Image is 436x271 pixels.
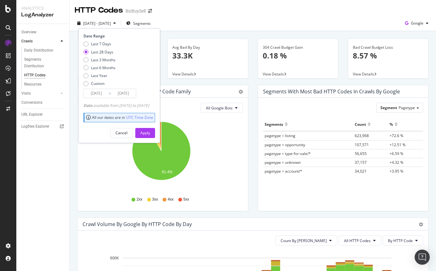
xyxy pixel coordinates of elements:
span: +12.51 % [390,142,406,147]
p: 8.57 % [353,50,423,61]
div: Last Year [91,73,107,78]
div: Apply [140,130,150,135]
span: Segment [380,105,397,110]
span: View Details [263,71,284,77]
span: 2xx [137,197,143,202]
div: % [390,119,393,129]
span: All Google Bots [206,105,233,111]
button: Count By [PERSON_NAME] [275,235,337,246]
text: 600K [110,256,119,260]
div: Last 3 Months [91,57,116,63]
span: Data [83,103,93,108]
div: gear [239,90,243,94]
div: Avg Bad By Day [172,45,243,50]
span: 107,571 [355,142,369,147]
span: Pagetype [399,105,415,110]
div: Visits [21,90,31,97]
a: Overview [21,29,65,36]
span: [DATE] - [DATE] [83,21,111,26]
div: Resources [24,81,41,88]
div: Crawls [21,38,33,45]
div: Segments Distribution [24,56,59,69]
a: Crawls [21,38,59,45]
button: All Google Bots [201,103,243,113]
div: arrow-right-arrow-left [148,9,152,13]
div: Last 28 Days [83,49,116,55]
span: 34,021 [355,169,367,174]
div: Count [355,119,366,129]
div: Cancel [116,130,127,135]
a: Segments Distribution [24,56,65,69]
span: +72.6 % [390,133,403,138]
span: +4.32 % [390,160,403,165]
div: Last 3 Months [83,57,116,63]
span: 3xx [152,197,158,202]
div: Last 7 Days [83,41,116,47]
button: Apply [135,128,155,138]
span: +6.59 % [390,151,403,156]
div: LogAnalyzer [21,11,64,19]
span: All HTTP Codes [344,238,371,243]
a: UTC Time Zone [126,115,153,120]
input: End Date [111,89,136,98]
div: BizBuySell [126,8,146,14]
a: Resources [24,81,65,88]
span: By HTTP Code [388,238,413,243]
div: Daily Distribution [24,47,53,54]
div: URL Explorer [21,111,43,118]
a: Visits [21,90,59,97]
span: pagetype = opportunity [265,142,305,147]
button: Google [402,18,431,28]
svg: A chart. [83,118,240,191]
input: Start Date [84,89,109,98]
a: Logfiles Explorer [21,123,65,130]
span: Count By Day [281,238,327,243]
div: Last 6 Months [91,65,116,70]
div: Segments [265,119,283,129]
span: pagetype = type-for-sale/* [265,151,311,156]
div: Crawl Volume by google by HTTP Code by Day [83,221,192,227]
div: Analytics [21,5,64,11]
span: 56,655 [355,151,367,156]
span: 623,968 [355,133,369,138]
div: Bad Crawl Budget Loss [353,45,423,50]
div: available from [DATE] to [DATE] [83,103,149,108]
div: gear [419,222,423,227]
span: pagetype = account/* [265,169,302,174]
span: 5xx [183,197,189,202]
p: 33.3K [172,50,243,61]
div: Last 28 Days [91,49,113,55]
div: Conversions [21,99,42,106]
div: HTTP Codes [24,72,46,79]
button: Segments [124,18,153,28]
span: +3.95 % [390,169,403,174]
button: By HTTP Code [383,235,423,246]
div: Last 7 Days [91,41,111,47]
div: All our dates are in [86,115,153,120]
div: Last Year [83,73,116,78]
div: 304 Crawl Budget Gain [263,45,333,50]
span: pagetype = listing [265,133,295,138]
div: Date Range [83,33,153,39]
span: View Details [353,71,374,77]
button: [DATE] - [DATE] [75,18,118,28]
div: Custom [83,81,116,86]
text: 91.4% [162,170,172,174]
button: Cancel [110,128,133,138]
span: Segments [133,21,151,26]
div: HTTP Codes [75,5,123,16]
div: Logfiles Explorer [21,123,49,130]
div: Overview [21,29,36,36]
div: Custom [91,81,105,86]
a: HTTP Codes [24,72,65,79]
span: 37,157 [355,160,367,165]
span: View Details [172,71,194,77]
a: Daily Distribution [24,47,65,54]
button: All HTTP Codes [339,235,381,246]
span: Google [411,20,423,26]
span: pagetype = unknown [265,160,301,165]
span: 4xx [168,197,174,202]
p: 0.18 % [263,50,333,61]
div: Last 6 Months [83,65,116,70]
